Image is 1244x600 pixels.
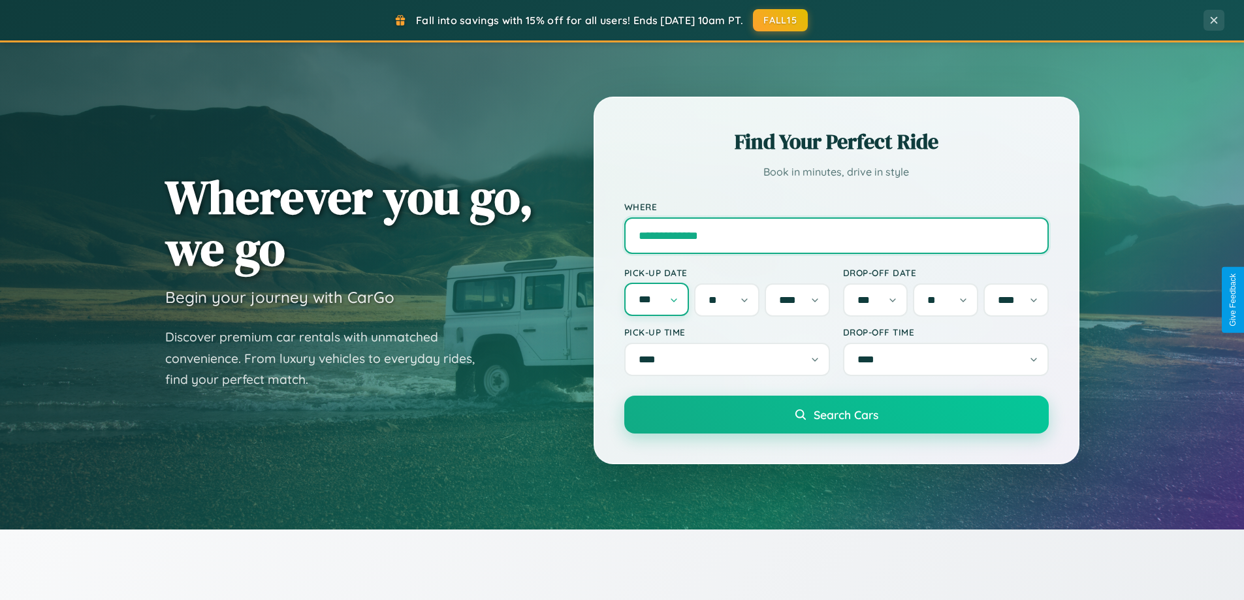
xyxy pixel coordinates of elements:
[814,407,878,422] span: Search Cars
[753,9,808,31] button: FALL15
[624,127,1049,156] h2: Find Your Perfect Ride
[416,14,743,27] span: Fall into savings with 15% off for all users! Ends [DATE] 10am PT.
[1228,274,1237,326] div: Give Feedback
[624,396,1049,434] button: Search Cars
[624,201,1049,212] label: Where
[843,326,1049,338] label: Drop-off Time
[165,287,394,307] h3: Begin your journey with CarGo
[165,171,534,274] h1: Wherever you go, we go
[624,326,830,338] label: Pick-up Time
[165,326,492,390] p: Discover premium car rentals with unmatched convenience. From luxury vehicles to everyday rides, ...
[843,267,1049,278] label: Drop-off Date
[624,267,830,278] label: Pick-up Date
[624,163,1049,182] p: Book in minutes, drive in style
